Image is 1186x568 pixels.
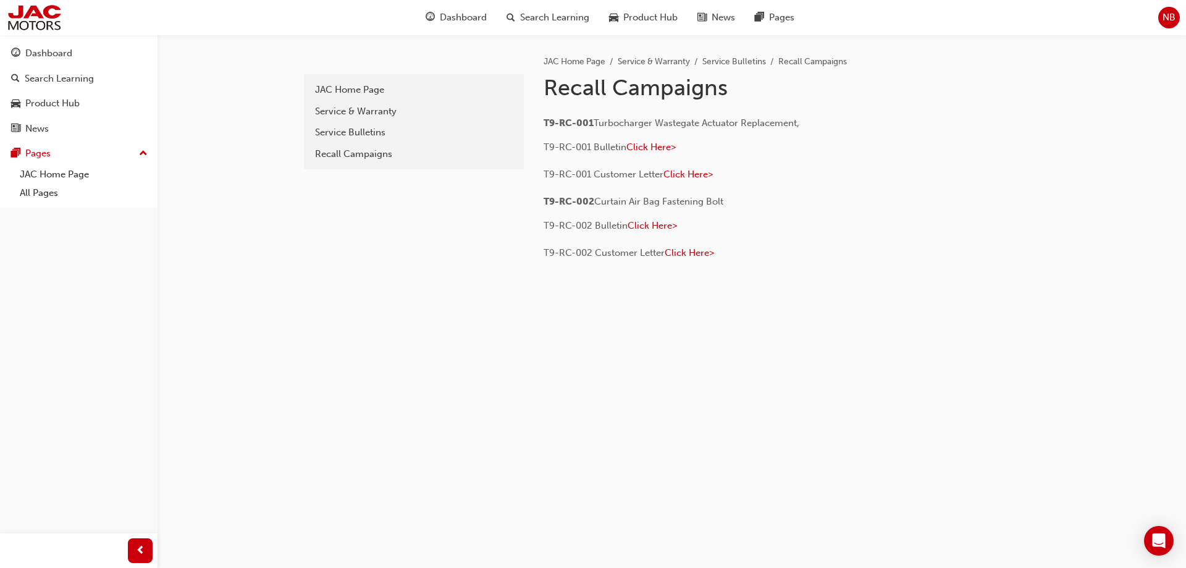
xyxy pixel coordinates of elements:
div: Search Learning [25,72,94,86]
span: Dashboard [440,11,487,25]
span: News [712,11,735,25]
a: Service & Warranty [618,56,690,67]
div: News [25,122,49,136]
span: T9-RC-001 Bulletin [544,142,626,153]
a: Click Here> [663,169,713,180]
span: car-icon [11,98,20,109]
a: Service Bulletins [309,122,519,143]
button: Pages [5,142,153,165]
a: Click Here> [626,142,676,153]
span: T9-RC-002 [544,196,594,207]
span: Pages [769,11,794,25]
button: NB [1158,7,1180,28]
a: Product Hub [5,92,153,115]
button: DashboardSearch LearningProduct HubNews [5,40,153,142]
a: guage-iconDashboard [416,5,497,30]
span: T9-RC-002 Customer Letter [544,247,665,258]
a: Service & Warranty [309,101,519,122]
span: pages-icon [755,10,764,25]
a: JAC Home Page [15,165,153,184]
span: Search Learning [520,11,589,25]
a: pages-iconPages [745,5,804,30]
li: Recall Campaigns [778,55,847,69]
div: Service & Warranty [315,104,513,119]
a: Recall Campaigns [309,143,519,165]
div: Service Bulletins [315,125,513,140]
a: Click Here> [665,247,714,258]
span: guage-icon [11,48,20,59]
span: car-icon [609,10,618,25]
div: Open Intercom Messenger [1144,526,1174,556]
span: NB [1163,11,1175,25]
div: Pages [25,146,51,161]
a: JAC Home Page [544,56,605,67]
span: up-icon [139,146,148,162]
a: News [5,117,153,140]
span: Turbocharger Wastegate Actuator Replacement, [594,117,799,129]
a: Dashboard [5,42,153,65]
span: Curtain Air Bag Fastening Bolt [594,196,723,207]
span: prev-icon [136,543,145,559]
a: news-iconNews [688,5,745,30]
a: Service Bulletins [702,56,766,67]
span: T9-RC-001 [544,117,594,129]
a: car-iconProduct Hub [599,5,688,30]
h1: Recall Campaigns [544,74,949,101]
a: JAC Home Page [309,79,519,101]
span: search-icon [11,74,20,85]
img: jac-portal [6,4,62,32]
a: Click Here> [628,220,677,231]
div: JAC Home Page [315,83,513,97]
span: Product Hub [623,11,678,25]
span: T9-RC-002 Bulletin [544,220,628,231]
span: T9-RC-001 Customer Letter [544,169,663,180]
div: Recall Campaigns [315,147,513,161]
a: Search Learning [5,67,153,90]
span: news-icon [11,124,20,135]
span: news-icon [697,10,707,25]
span: pages-icon [11,148,20,159]
a: search-iconSearch Learning [497,5,599,30]
div: Product Hub [25,96,80,111]
span: search-icon [507,10,515,25]
div: Dashboard [25,46,72,61]
a: All Pages [15,184,153,203]
span: guage-icon [426,10,435,25]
